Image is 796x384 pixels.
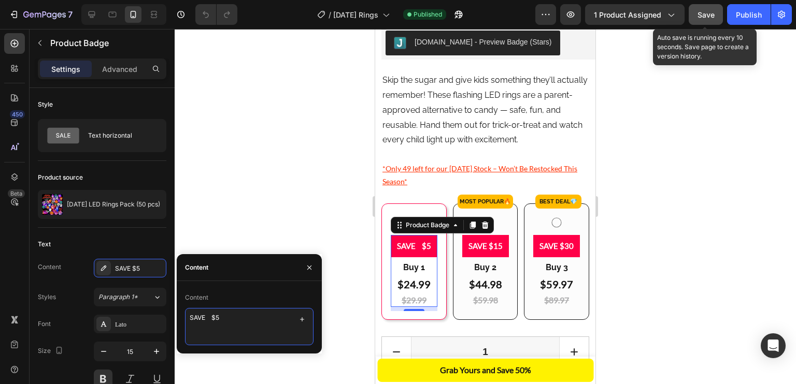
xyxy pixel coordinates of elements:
span: Published [414,10,442,19]
div: Content [38,262,61,272]
span: [DATE] Rings [333,9,378,20]
div: Open Intercom Messenger [761,333,786,358]
button: Save [689,4,723,25]
p: Advanced [102,64,137,75]
button: 7 [4,4,77,25]
div: Font [38,319,51,329]
p: [DATE] LED Rings Pack (50 pcs) [67,201,160,208]
div: SAVE $5 [115,264,164,273]
span: / [329,9,331,20]
button: 1 product assigned [585,4,685,25]
div: Text [38,240,51,249]
div: Content [185,263,208,272]
img: product feature img [42,194,63,215]
button: Publish [727,4,771,25]
iframe: Design area [375,29,595,384]
span: 1 product assigned [594,9,661,20]
p: 7 [68,8,73,21]
p: Settings [51,64,80,75]
span: Save [698,10,715,19]
div: Style [38,100,53,109]
div: Size [38,344,65,358]
div: Beta [8,189,25,198]
p: Product Badge [50,37,162,49]
div: Content [185,293,208,302]
div: Undo/Redo [195,4,237,25]
div: Lato [115,320,164,329]
div: Styles [38,292,56,302]
div: Product source [38,173,83,182]
span: Paragraph 1* [98,292,138,302]
div: Text horizontal [88,124,151,147]
div: Publish [736,9,762,20]
div: 450 [10,110,25,119]
button: Paragraph 1* [94,288,166,306]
